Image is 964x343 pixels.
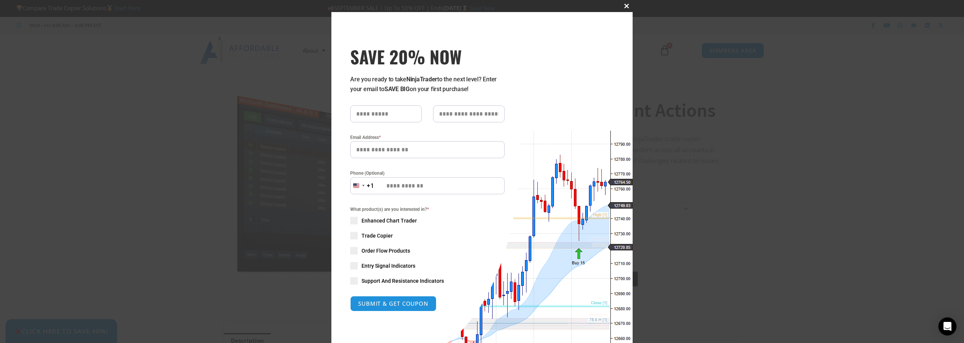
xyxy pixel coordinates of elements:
label: Enhanced Chart Trader [350,217,505,224]
label: Trade Copier [350,232,505,239]
button: Selected country [350,177,374,194]
label: Phone (Optional) [350,169,505,177]
span: Support And Resistance Indicators [361,277,444,285]
span: Trade Copier [361,232,393,239]
label: Support And Resistance Indicators [350,277,505,285]
span: Order Flow Products [361,247,410,255]
span: Enhanced Chart Trader [361,217,417,224]
span: What product(s) are you interested in? [350,206,505,213]
strong: SAVE BIG [384,85,410,93]
span: Entry Signal Indicators [361,262,415,270]
div: +1 [367,181,374,191]
div: Open Intercom Messenger [938,317,956,335]
p: Are you ready to take to the next level? Enter your email to on your first purchase! [350,75,505,94]
label: Email Address [350,134,505,141]
label: Order Flow Products [350,247,505,255]
label: Entry Signal Indicators [350,262,505,270]
button: SUBMIT & GET COUPON [350,296,436,311]
strong: NinjaTrader [406,76,437,83]
h3: SAVE 20% NOW [350,46,505,67]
